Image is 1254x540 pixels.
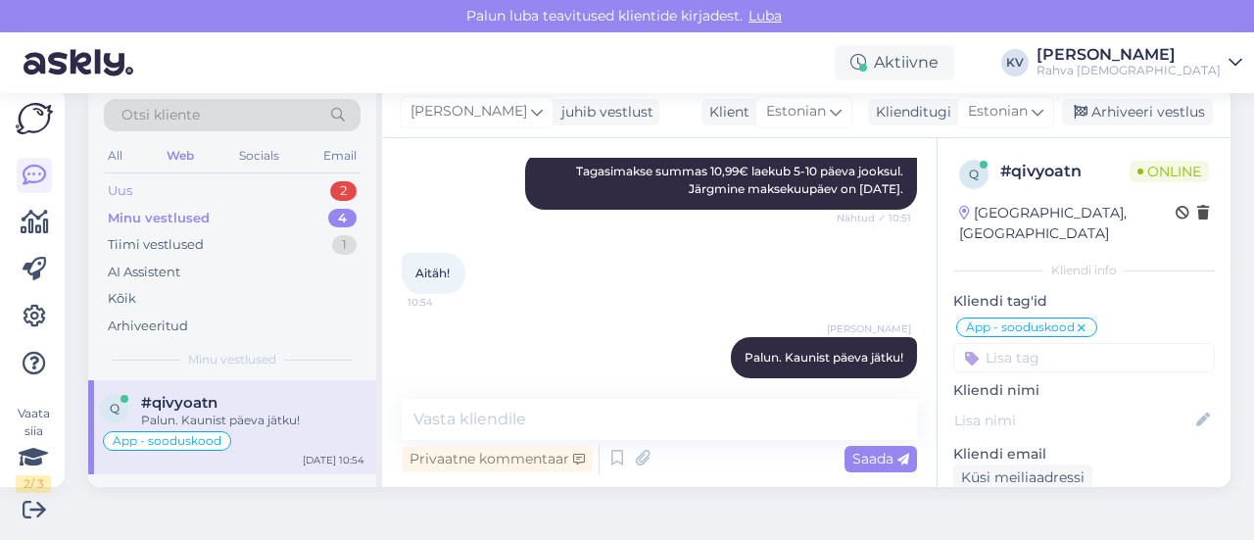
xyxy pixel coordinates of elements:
[576,164,906,196] span: Tagasimakse summas 10,99€ laekub 5-10 päeva jooksul. Järgmine maksekuupäev on [DATE].
[410,101,527,123] span: [PERSON_NAME]
[745,350,903,365] span: Palun. Kaunist päeva jätku!
[968,101,1028,123] span: Estonian
[953,343,1215,372] input: Lisa tag
[108,289,136,309] div: Kõik
[110,401,120,416] span: q
[328,209,357,228] div: 4
[303,453,364,467] div: [DATE] 10:54
[852,450,909,467] span: Saada
[330,181,357,201] div: 2
[953,262,1215,279] div: Kliendi info
[408,295,481,310] span: 10:54
[1037,63,1221,78] div: Rahva [DEMOGRAPHIC_DATA]
[319,143,361,169] div: Email
[1062,99,1213,125] div: Arhiveeri vestlus
[827,321,911,336] span: [PERSON_NAME]
[966,321,1075,333] span: Äpp - sooduskood
[163,143,198,169] div: Web
[16,405,51,493] div: Vaata siia
[16,475,51,493] div: 2 / 3
[16,103,53,134] img: Askly Logo
[1001,49,1029,76] div: KV
[121,105,200,125] span: Otsi kliente
[868,102,951,123] div: Klienditugi
[108,235,204,255] div: Tiimi vestlused
[953,291,1215,312] p: Kliendi tag'id
[1000,160,1130,183] div: # qivyoatn
[108,181,132,201] div: Uus
[104,143,126,169] div: All
[235,143,283,169] div: Socials
[108,209,210,228] div: Minu vestlused
[969,167,979,181] span: q
[953,380,1215,401] p: Kliendi nimi
[402,446,593,472] div: Privaatne kommentaar
[141,394,217,412] span: #qivyoatn
[701,102,749,123] div: Klient
[113,435,221,447] span: Äpp - sooduskood
[108,263,180,282] div: AI Assistent
[838,379,911,394] span: 10:54
[766,101,826,123] span: Estonian
[953,465,1092,491] div: Küsi meiliaadressi
[554,102,653,123] div: juhib vestlust
[954,410,1192,431] input: Lisa nimi
[1037,47,1221,63] div: [PERSON_NAME]
[188,351,276,368] span: Minu vestlused
[835,45,954,80] div: Aktiivne
[953,444,1215,465] p: Kliendi email
[1130,161,1209,182] span: Online
[141,412,364,429] div: Palun. Kaunist päeva jätku!
[959,203,1176,244] div: [GEOGRAPHIC_DATA], [GEOGRAPHIC_DATA]
[108,317,188,336] div: Arhiveeritud
[837,211,911,225] span: Nähtud ✓ 10:51
[415,266,450,280] span: Aitäh!
[743,7,788,25] span: Luba
[332,235,357,255] div: 1
[1037,47,1242,78] a: [PERSON_NAME]Rahva [DEMOGRAPHIC_DATA]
